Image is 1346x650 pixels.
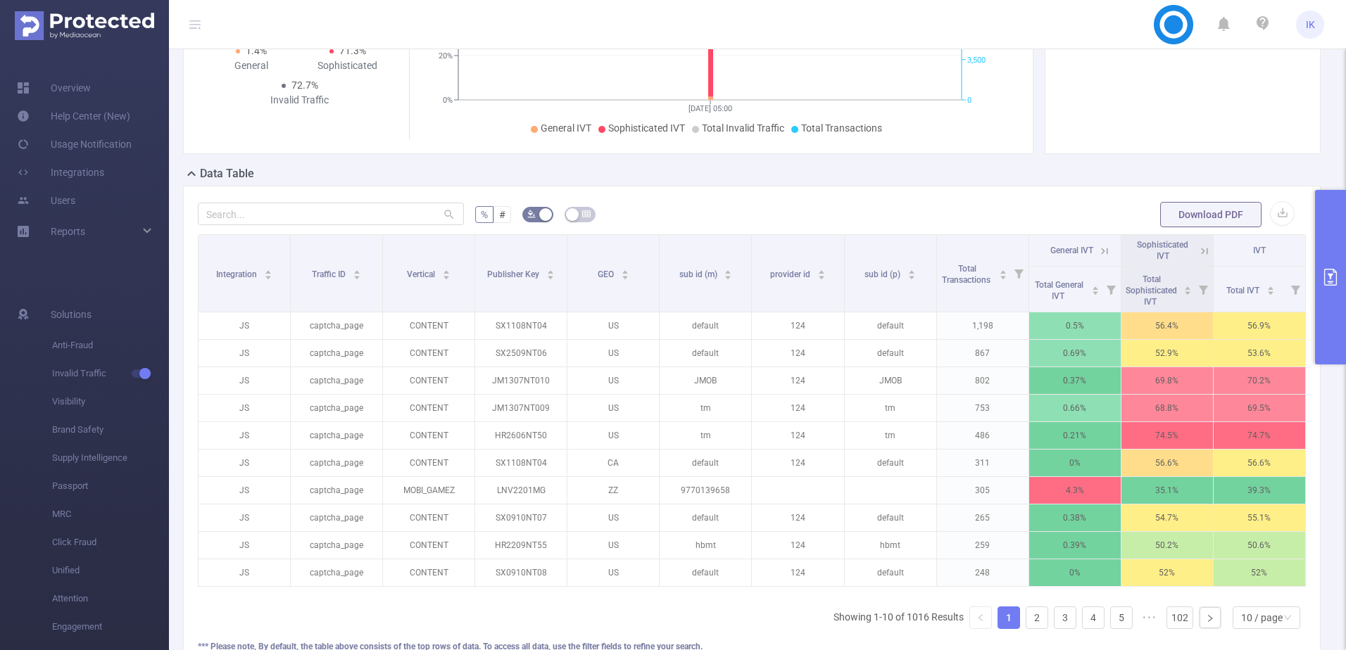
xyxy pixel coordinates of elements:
i: icon: bg-colors [527,210,536,218]
p: 486 [937,422,1029,449]
i: icon: caret-down [1091,289,1099,293]
p: JS [199,504,290,531]
i: icon: caret-down [1183,289,1191,293]
a: 4 [1083,607,1104,628]
a: 2 [1026,607,1048,628]
p: 124 [752,340,843,367]
p: 311 [937,450,1029,476]
p: default [660,504,751,531]
span: Brand Safety [52,416,169,444]
a: Help Center (New) [17,102,130,130]
i: icon: caret-down [1266,289,1274,293]
i: icon: caret-down [999,274,1007,278]
p: CONTENT [383,422,474,449]
p: 39.3% [1214,477,1305,504]
li: Next Page [1199,606,1221,629]
p: captcha_page [291,559,382,586]
i: icon: caret-down [353,274,361,278]
i: Filter menu [1193,267,1213,312]
i: icon: caret-up [1183,284,1191,288]
span: 1.4% [246,45,267,56]
p: 802 [937,367,1029,394]
p: 52.9% [1121,340,1213,367]
span: provider id [770,269,812,279]
p: JS [199,450,290,476]
h2: Data Table [200,165,254,182]
i: icon: caret-up [264,268,272,272]
p: 265 [937,504,1029,531]
a: 1 [998,607,1019,628]
p: hbmt [660,532,751,559]
span: ••• [1138,606,1161,629]
p: default [845,450,936,476]
p: SX2509NT06 [475,340,567,367]
span: Total Transactions [801,122,882,134]
span: Solutions [51,300,92,329]
p: 259 [937,532,1029,559]
p: JS [199,395,290,421]
p: default [660,559,751,586]
div: Sort [1183,284,1192,293]
p: tm [845,422,936,449]
p: CONTENT [383,395,474,421]
i: icon: caret-down [724,274,732,278]
p: captcha_page [291,532,382,559]
p: 50.2% [1121,532,1213,559]
p: CA [567,450,659,476]
div: Sort [817,268,826,276]
p: JS [199,312,290,339]
p: default [845,340,936,367]
p: HR2606NT50 [475,422,567,449]
a: Integrations [17,158,104,186]
span: Vertical [407,269,437,279]
i: icon: table [582,210,591,218]
span: General IVT [541,122,591,134]
p: captcha_page [291,367,382,394]
p: 0.5% [1029,312,1121,339]
p: default [660,450,751,476]
button: Download PDF [1160,202,1262,227]
p: 124 [752,450,843,476]
p: 124 [752,532,843,559]
p: 0% [1029,450,1121,476]
p: 35.1% [1121,477,1213,504]
p: US [567,367,659,394]
p: SX0910NT08 [475,559,567,586]
i: icon: caret-down [547,274,555,278]
p: 74.5% [1121,422,1213,449]
span: Unified [52,556,169,585]
div: Sort [999,268,1007,276]
span: # [499,209,505,220]
p: 124 [752,422,843,449]
p: US [567,422,659,449]
p: 753 [937,395,1029,421]
span: Total General IVT [1035,280,1083,301]
div: Invalid Traffic [251,93,348,108]
span: Total Sophisticated IVT [1126,274,1177,307]
a: Users [17,186,75,215]
p: JS [199,532,290,559]
p: 124 [752,395,843,421]
li: 1 [998,606,1020,629]
span: sub id (m) [679,269,719,279]
i: icon: caret-up [817,268,825,272]
p: 9770139658 [660,477,751,504]
span: sub id (p) [864,269,902,279]
p: captcha_page [291,504,382,531]
li: 4 [1082,606,1105,629]
p: LNV2201MG [475,477,567,504]
i: icon: caret-up [908,268,916,272]
i: icon: down [1283,613,1292,623]
p: CONTENT [383,340,474,367]
p: 68.8% [1121,395,1213,421]
li: 102 [1166,606,1193,629]
div: 10 / page [1241,607,1283,628]
a: 102 [1167,607,1193,628]
span: Attention [52,585,169,613]
li: Showing 1-10 of 1016 Results [834,606,964,629]
p: 70.2% [1214,367,1305,394]
p: captcha_page [291,422,382,449]
i: icon: caret-up [443,268,451,272]
p: 867 [937,340,1029,367]
i: icon: caret-up [999,268,1007,272]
